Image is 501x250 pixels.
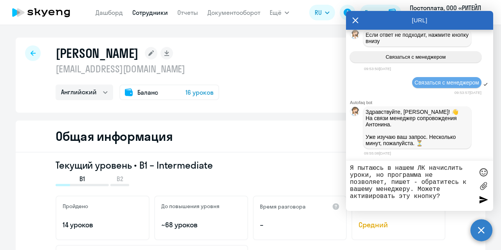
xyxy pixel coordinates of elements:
[270,5,289,20] button: Ещё
[79,174,85,183] span: B1
[270,8,281,17] span: Ещё
[96,9,123,16] a: Дашборд
[360,5,401,20] button: Балансbalance
[366,32,470,44] span: Если ответ не подходит, нажмите кнопку внизу
[386,54,445,60] span: Связаться с менеджером
[132,9,168,16] a: Сотрудники
[454,90,481,95] time: 09:53:57[DATE]
[414,79,479,86] span: Связаться с менеджером
[315,8,322,17] span: RU
[350,165,474,207] textarea: Я пытаюсь в нашем ЛК начислить уроки, но программа не позволяет, пишет - обратитесь к вашему мене...
[478,180,489,192] label: Лимит 10 файлов
[56,63,219,75] p: [EMAIL_ADDRESS][DOMAIN_NAME]
[364,151,391,155] time: 09:55:08[DATE]
[350,100,493,105] div: Autofaq bot
[56,45,139,61] h1: [PERSON_NAME]
[364,67,391,71] time: 09:53:50[DATE]
[177,9,198,16] a: Отчеты
[309,5,335,20] button: RU
[389,9,396,16] img: balance
[161,203,220,210] h5: До повышения уровня
[63,220,142,230] p: 14 уроков
[350,30,360,41] img: bot avatar
[207,9,260,16] a: Документооборот
[63,203,88,210] h5: Пройдено
[117,174,123,183] span: B2
[260,203,306,210] h5: Время разговора
[161,220,241,230] p: ~68 уроков
[359,220,438,230] span: Средний
[350,51,481,63] button: Связаться с менеджером
[56,159,445,171] h3: Текущий уровень • B1 – Intermediate
[406,3,494,22] button: Постоплата, ООО «РИТЕЙЛ БИЗНЕС СОФТ»
[260,220,340,230] p: –
[186,88,214,97] span: 16 уроков
[365,8,386,17] div: Баланс
[350,107,360,118] img: bot avatar
[366,109,469,146] p: Здравствуйте, [PERSON_NAME]! 👋 ﻿На связи менеджер сопровождения Антонина. Уже изучаю ваш запрос. ...
[56,128,173,144] h2: Общая информация
[137,88,158,97] span: Баланс
[410,3,483,22] p: Постоплата, ООО «РИТЕЙЛ БИЗНЕС СОФТ»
